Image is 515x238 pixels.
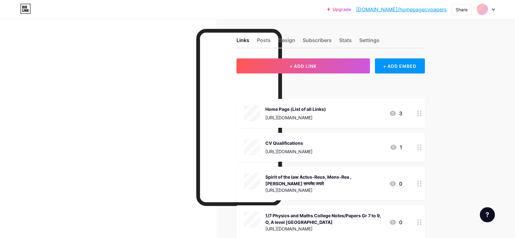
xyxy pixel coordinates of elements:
div: 3 [389,110,402,117]
div: 1/7 Physics and Maths College Notes/Papers Gr 7 to 9, O, A level [GEOGRAPHIC_DATA] [265,212,384,225]
div: [URL][DOMAIN_NAME] [265,187,384,193]
div: Links [236,36,249,48]
div: Spirit of the law Actus-Reus, Mens-Rea , [PERSON_NAME] सत्यमेव जयते [265,174,384,187]
div: Posts [257,36,271,48]
div: 0 [389,219,402,226]
a: Upgrade [327,7,351,12]
div: Subscribers [303,36,332,48]
div: Share [456,6,468,13]
div: 1 [390,143,402,151]
div: Settings [359,36,379,48]
div: [URL][DOMAIN_NAME] [265,148,312,155]
a: [DOMAIN_NAME]/homepagecvpapers [356,6,447,13]
div: CV Qualifications [265,140,312,146]
div: Design [278,36,295,48]
div: [URL][DOMAIN_NAME] [265,225,384,232]
button: + ADD LINK [236,58,370,73]
span: + ADD LINK [290,63,317,69]
div: 0 [389,180,402,187]
div: [URL][DOMAIN_NAME] [265,114,326,121]
div: Home Page (List of all Links) [265,106,326,112]
div: + ADD EMBED [375,58,425,73]
div: Stats [339,36,352,48]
